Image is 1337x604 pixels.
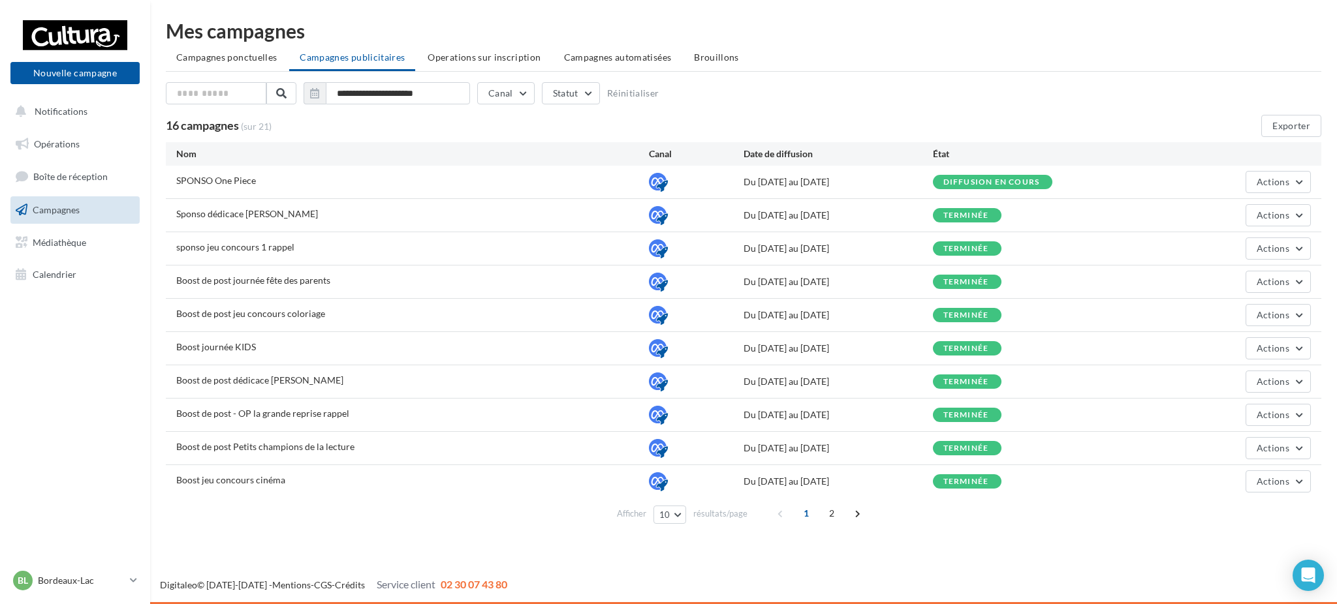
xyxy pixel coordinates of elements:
[694,52,739,63] span: Brouillons
[1246,370,1311,393] button: Actions
[176,308,325,319] span: Boost de post jeu concours coloriage
[796,503,817,524] span: 1
[744,475,933,488] div: Du [DATE] au [DATE]
[176,275,330,286] span: Boost de post journée fête des parents
[564,52,672,63] span: Campagnes automatisées
[943,178,1040,187] div: Diffusion en cours
[8,98,137,125] button: Notifications
[1257,176,1289,187] span: Actions
[1246,204,1311,226] button: Actions
[744,442,933,455] div: Du [DATE] au [DATE]
[8,261,142,288] a: Calendrier
[1257,309,1289,320] span: Actions
[744,342,933,355] div: Du [DATE] au [DATE]
[166,21,1321,40] div: Mes campagnes
[659,509,670,520] span: 10
[1246,171,1311,193] button: Actions
[943,344,989,353] div: terminée
[8,196,142,224] a: Campagnes
[744,408,933,421] div: Du [DATE] au [DATE]
[1246,304,1311,326] button: Actions
[166,118,239,132] span: 16 campagnes
[1246,271,1311,293] button: Actions
[943,411,989,419] div: terminée
[8,130,142,158] a: Opérations
[821,503,842,524] span: 2
[744,275,933,288] div: Du [DATE] au [DATE]
[35,106,87,117] span: Notifications
[1257,276,1289,287] span: Actions
[943,444,989,453] div: terminée
[1257,376,1289,387] span: Actions
[160,579,197,590] a: Digitaleo
[176,147,649,160] div: Nom
[943,378,989,386] div: terminée
[10,62,140,84] button: Nouvelle campagne
[176,441,354,452] span: Boost de post Petits champions de la lecture
[34,138,80,149] span: Opérations
[1257,442,1289,453] span: Actions
[744,175,933,189] div: Du [DATE] au [DATE]
[38,574,125,587] p: Bordeaux-Lac
[1293,560,1324,591] div: Open Intercom Messenger
[542,82,600,104] button: Statut
[18,574,28,587] span: BL
[1257,209,1289,220] span: Actions
[744,209,933,222] div: Du [DATE] au [DATE]
[335,579,365,590] a: Crédits
[649,147,744,160] div: Canal
[653,506,687,524] button: 10
[377,578,435,590] span: Service client
[744,242,933,255] div: Du [DATE] au [DATE]
[693,507,747,520] span: résultats/page
[176,474,285,485] span: Boost jeu concours cinéma
[176,408,349,419] span: Boost de post - OP la grande reprise rappel
[943,245,989,253] div: terminée
[10,568,140,593] a: BL Bordeaux-Lac
[1261,115,1321,137] button: Exporter
[1246,404,1311,426] button: Actions
[607,88,659,98] button: Réinitialiser
[176,208,318,219] span: Sponso dédicace claire mcgowan
[33,204,80,215] span: Campagnes
[176,52,277,63] span: Campagnes ponctuelles
[1257,476,1289,487] span: Actions
[314,579,332,590] a: CGS
[943,477,989,486] div: terminée
[477,82,535,104] button: Canal
[943,278,989,286] div: terminée
[744,375,933,388] div: Du [DATE] au [DATE]
[744,147,933,160] div: Date de diffusion
[744,309,933,322] div: Du [DATE] au [DATE]
[1246,437,1311,459] button: Actions
[617,507,646,520] span: Afficher
[160,579,507,590] span: © [DATE]-[DATE] - - -
[1257,409,1289,420] span: Actions
[176,241,294,252] span: sponso jeu concours 1 rappel
[1246,237,1311,260] button: Actions
[943,311,989,320] div: terminée
[33,236,86,247] span: Médiathèque
[1246,470,1311,492] button: Actions
[933,147,1122,160] div: État
[1246,337,1311,359] button: Actions
[176,341,256,352] span: Boost journée KIDS
[272,579,311,590] a: Mentions
[943,211,989,220] div: terminée
[33,171,108,182] span: Boîte de réception
[1257,243,1289,254] span: Actions
[241,121,272,132] span: (sur 21)
[8,162,142,190] a: Boîte de réception
[428,52,541,63] span: Operations sur inscription
[33,269,76,280] span: Calendrier
[1257,342,1289,354] span: Actions
[8,229,142,256] a: Médiathèque
[176,374,343,385] span: Boost de post dédicace Jeanne Faivre d'Arcier
[441,578,507,590] span: 02 30 07 43 80
[176,175,256,186] span: SPONSO One Piece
